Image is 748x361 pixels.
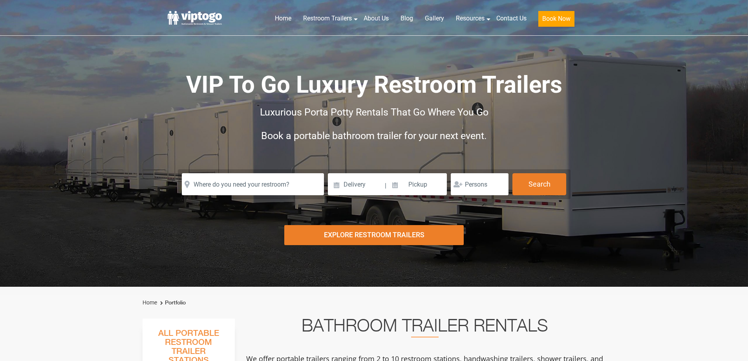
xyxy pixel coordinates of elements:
a: Book Now [532,10,580,31]
button: Live Chat [717,330,748,361]
a: Blog [395,10,419,27]
button: Search [512,173,566,195]
h2: Bathroom Trailer Rentals [245,319,604,337]
a: About Us [358,10,395,27]
li: Portfolio [158,298,186,308]
input: Delivery [328,173,384,195]
div: Explore Restroom Trailers [284,225,464,245]
span: Luxurious Porta Potty Rentals That Go Where You Go [260,106,488,118]
a: Home [269,10,297,27]
a: Resources [450,10,490,27]
a: Home [143,299,157,306]
a: Gallery [419,10,450,27]
input: Persons [451,173,508,195]
span: VIP To Go Luxury Restroom Trailers [186,71,562,99]
button: Book Now [538,11,574,27]
a: Restroom Trailers [297,10,358,27]
span: Book a portable bathroom trailer for your next event. [261,130,487,141]
a: Contact Us [490,10,532,27]
input: Pickup [388,173,447,195]
span: | [385,173,386,198]
input: Where do you need your restroom? [182,173,324,195]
